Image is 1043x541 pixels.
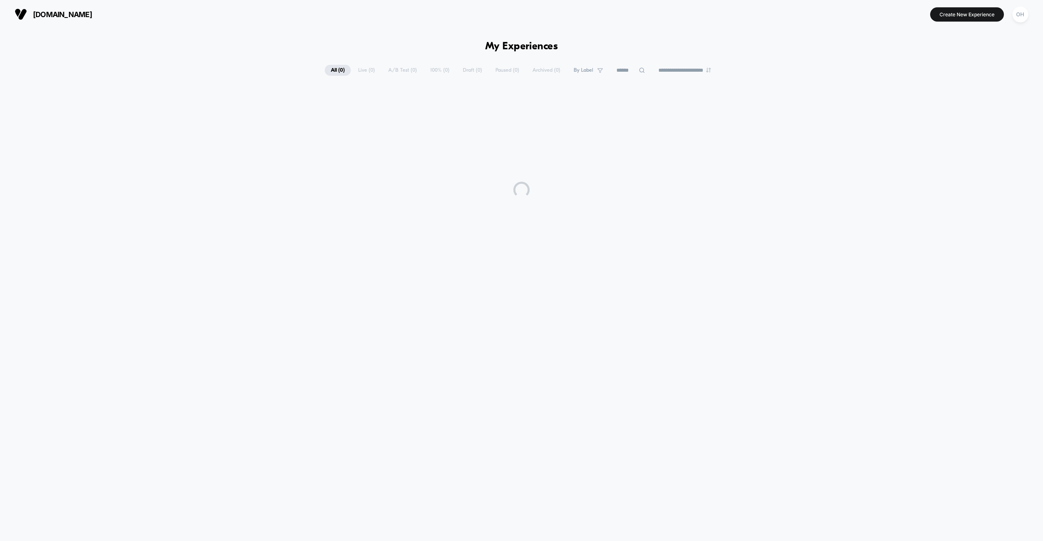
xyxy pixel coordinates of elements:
img: Visually logo [15,8,27,20]
img: end [706,68,711,73]
div: OH [1012,7,1028,22]
button: OH [1010,6,1031,23]
h1: My Experiences [485,41,558,53]
span: All ( 0 ) [325,65,351,76]
button: [DOMAIN_NAME] [12,8,95,21]
span: [DOMAIN_NAME] [33,10,92,19]
span: By Label [574,67,593,73]
button: Create New Experience [930,7,1004,22]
